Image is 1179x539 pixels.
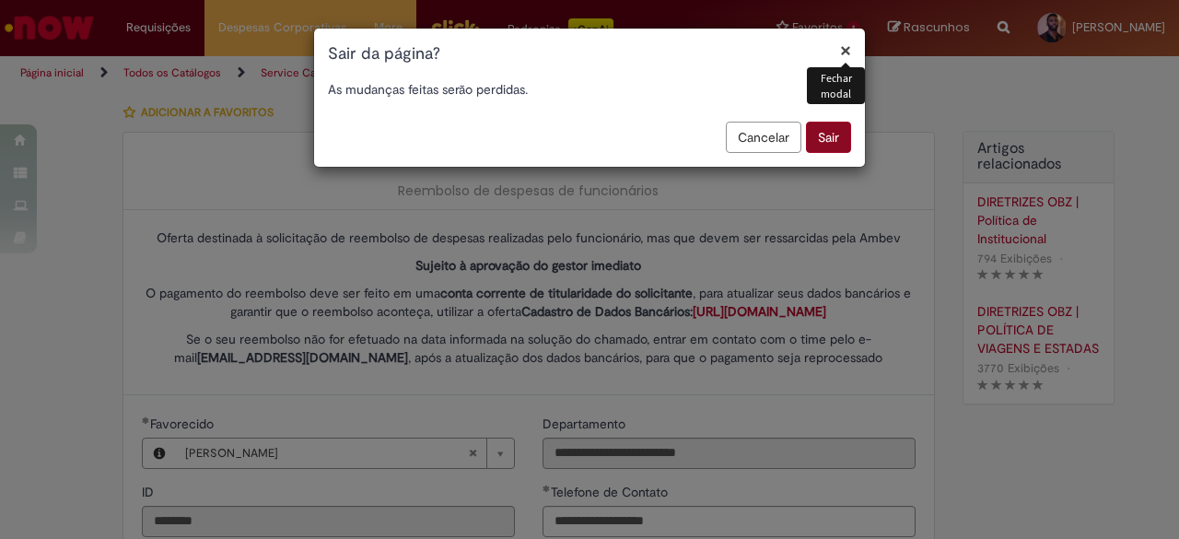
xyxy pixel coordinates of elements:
[726,122,801,153] button: Cancelar
[840,41,851,60] button: Fechar modal
[807,67,865,104] div: Fechar modal
[806,122,851,153] button: Sair
[328,42,851,66] h1: Sair da página?
[328,80,851,99] p: As mudanças feitas serão perdidas.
